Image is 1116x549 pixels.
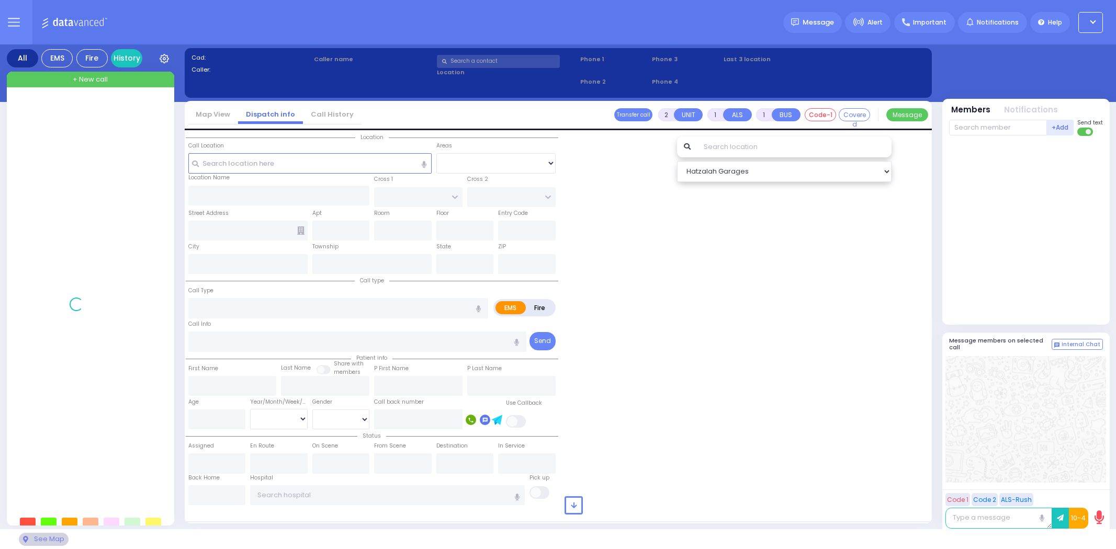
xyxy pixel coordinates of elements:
label: Use Callback [506,399,542,407]
label: Areas [436,142,452,150]
button: BUS [772,108,801,121]
input: Search location [697,136,891,157]
label: EMS [495,301,526,314]
label: Age [188,398,199,406]
span: Phone 4 [652,77,720,86]
div: See map [19,533,68,546]
input: Search member [949,120,1047,135]
label: Room [374,209,390,218]
button: ALS-Rush [999,493,1033,506]
span: Important [913,18,946,27]
label: State [436,243,451,251]
span: Patient info [351,354,392,362]
button: Covered [839,108,870,121]
span: Notifications [977,18,1019,27]
label: Apt [312,209,322,218]
small: Share with [334,360,364,368]
span: Message [803,17,834,28]
label: Gender [312,398,332,406]
span: Status [357,432,386,440]
label: On Scene [312,442,338,450]
img: Logo [41,16,111,29]
span: Send text [1077,119,1103,127]
button: Internal Chat [1052,339,1103,350]
label: In Service [498,442,525,450]
label: Last Name [281,364,311,372]
input: Search hospital [250,485,525,505]
span: members [334,368,360,376]
label: Back Home [188,474,220,482]
label: P Last Name [467,364,502,373]
button: Code-1 [805,108,836,121]
label: From Scene [374,442,406,450]
label: Call Location [188,142,224,150]
label: ZIP [498,243,506,251]
a: History [111,49,142,67]
label: Call Info [188,320,211,328]
button: Message [886,108,928,121]
button: +Add [1047,120,1074,135]
button: Notifications [1004,104,1058,116]
label: Hospital [250,474,273,482]
span: Phone 1 [580,55,648,64]
label: Township [312,243,339,251]
button: UNIT [674,108,703,121]
label: Cross 1 [374,175,393,184]
a: Map View [188,109,238,119]
div: All [7,49,38,67]
span: Help [1048,18,1062,27]
label: Destination [436,442,468,450]
input: Search a contact [437,55,560,68]
label: Floor [436,209,449,218]
label: Turn off text [1077,127,1094,137]
label: Caller: [191,65,311,74]
a: Call History [303,109,362,119]
button: 10-4 [1069,508,1088,529]
label: Entry Code [498,209,528,218]
input: Search location here [188,153,432,173]
img: comment-alt.png [1054,342,1059,348]
label: Call Type [188,287,213,295]
label: Assigned [188,442,214,450]
label: Last 3 location [724,55,824,64]
span: Internal Chat [1062,341,1100,348]
span: + New call [73,74,108,85]
a: Dispatch info [238,109,303,119]
div: Fire [76,49,108,67]
button: Send [529,332,556,350]
span: Phone 2 [580,77,648,86]
button: ALS [723,108,752,121]
label: Caller name [314,55,433,64]
label: Fire [525,301,555,314]
button: Transfer call [614,108,652,121]
label: Pick up [529,474,549,482]
div: EMS [41,49,73,67]
label: Location Name [188,174,230,182]
button: Code 2 [972,493,998,506]
label: Cross 2 [467,175,488,184]
h5: Message members on selected call [949,337,1052,351]
span: Location [355,133,389,141]
div: Year/Month/Week/Day [250,398,308,406]
label: Location [437,68,577,77]
label: City [188,243,199,251]
label: Call back number [374,398,424,406]
button: Code 1 [945,493,970,506]
span: Phone 3 [652,55,720,64]
span: Alert [867,18,883,27]
label: First Name [188,364,218,373]
span: Other building occupants [297,226,305,235]
label: P First Name [374,364,409,373]
button: Members [951,104,990,116]
span: Call type [355,277,389,284]
label: Cad: [191,53,311,62]
label: Street Address [188,209,229,218]
label: En Route [250,442,274,450]
img: message.svg [791,18,799,26]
